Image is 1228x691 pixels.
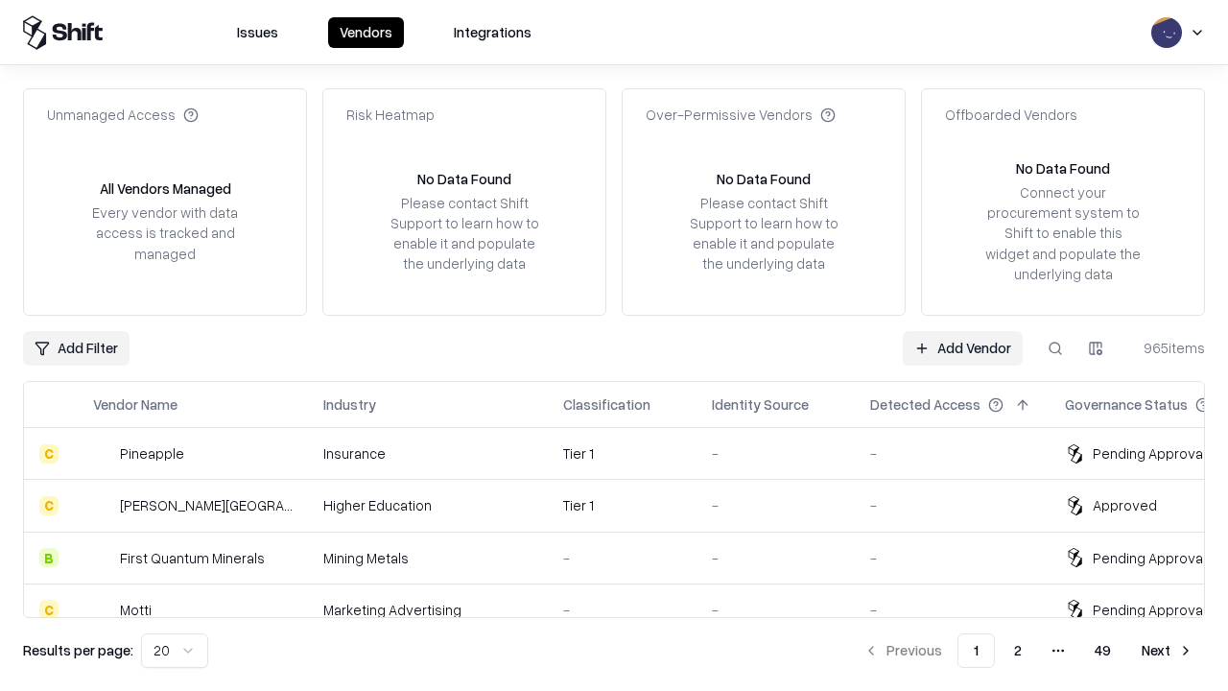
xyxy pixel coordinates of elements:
[684,193,843,274] div: Please contact Shift Support to learn how to enable it and populate the underlying data
[945,105,1077,125] div: Offboarded Vendors
[120,443,184,464] div: Pineapple
[1016,158,1110,179] div: No Data Found
[120,548,265,568] div: First Quantum Minerals
[563,394,650,415] div: Classification
[712,548,839,568] div: -
[85,203,245,263] div: Every vendor with data access is tracked and managed
[93,548,112,567] img: First Quantum Minerals
[39,496,59,515] div: C
[712,600,839,620] div: -
[93,496,112,515] img: Reichman University
[39,548,59,567] div: B
[1079,633,1126,668] button: 49
[563,600,681,620] div: -
[120,495,293,515] div: [PERSON_NAME][GEOGRAPHIC_DATA]
[100,179,231,199] div: All Vendors Managed
[563,548,681,568] div: -
[563,495,681,515] div: Tier 1
[712,495,839,515] div: -
[1065,394,1188,415] div: Governance Status
[323,443,532,464] div: Insurance
[120,600,152,620] div: Motti
[1093,495,1157,515] div: Approved
[1128,338,1205,358] div: 965 items
[39,444,59,464] div: C
[712,443,839,464] div: -
[346,105,435,125] div: Risk Heatmap
[903,331,1023,366] a: Add Vendor
[646,105,836,125] div: Over-Permissive Vendors
[323,394,376,415] div: Industry
[870,548,1034,568] div: -
[93,600,112,619] img: Motti
[323,495,532,515] div: Higher Education
[323,548,532,568] div: Mining Metals
[1093,443,1206,464] div: Pending Approval
[225,17,290,48] button: Issues
[563,443,681,464] div: Tier 1
[328,17,404,48] button: Vendors
[23,331,130,366] button: Add Filter
[870,600,1034,620] div: -
[999,633,1037,668] button: 2
[983,182,1143,284] div: Connect your procurement system to Shift to enable this widget and populate the underlying data
[870,443,1034,464] div: -
[717,169,811,189] div: No Data Found
[323,600,532,620] div: Marketing Advertising
[1093,548,1206,568] div: Pending Approval
[1093,600,1206,620] div: Pending Approval
[417,169,511,189] div: No Data Found
[870,394,980,415] div: Detected Access
[1130,633,1205,668] button: Next
[385,193,544,274] div: Please contact Shift Support to learn how to enable it and populate the underlying data
[712,394,809,415] div: Identity Source
[957,633,995,668] button: 1
[23,640,133,660] p: Results per page:
[39,600,59,619] div: C
[47,105,199,125] div: Unmanaged Access
[852,633,1205,668] nav: pagination
[870,495,1034,515] div: -
[93,444,112,464] img: Pineapple
[442,17,543,48] button: Integrations
[93,394,177,415] div: Vendor Name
